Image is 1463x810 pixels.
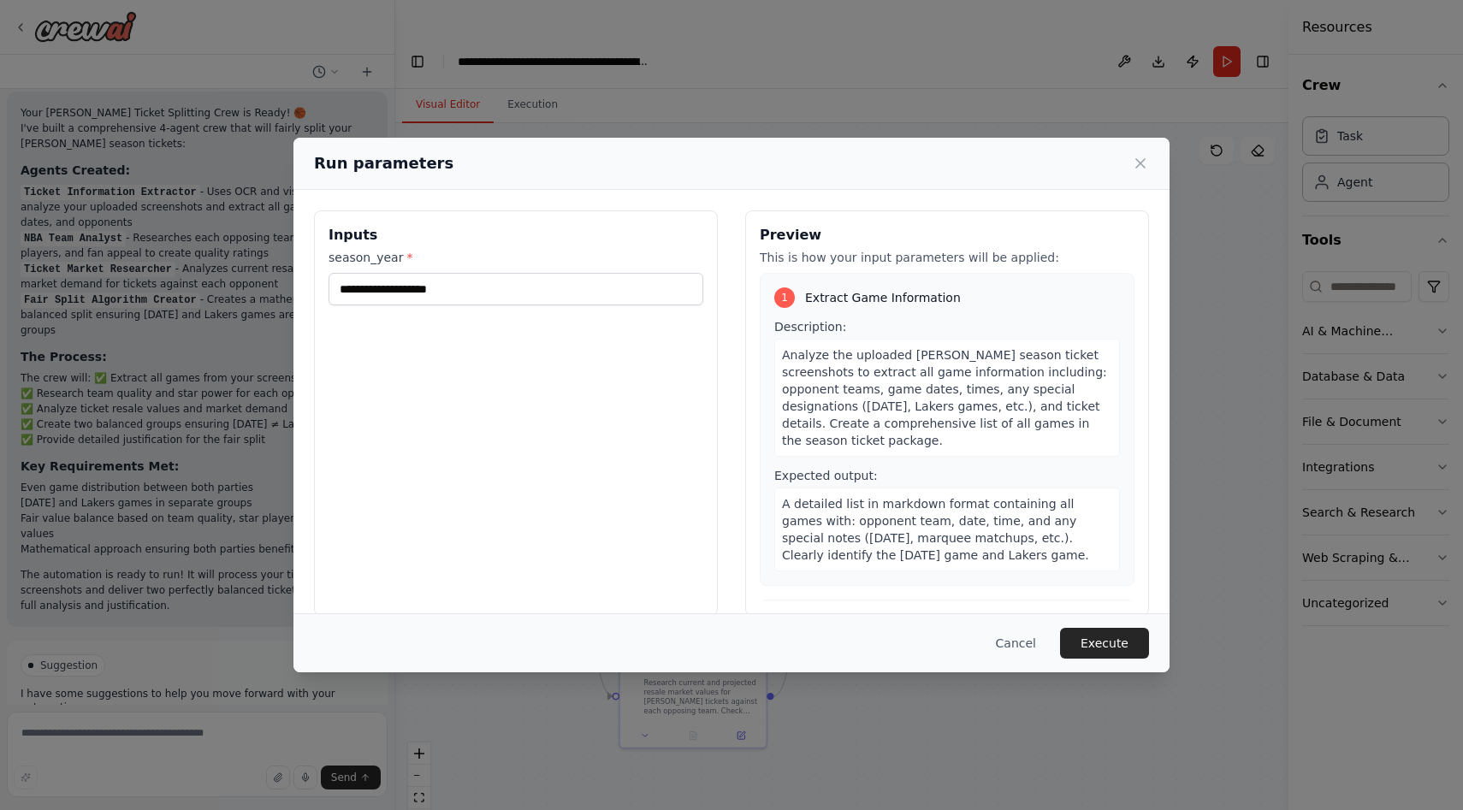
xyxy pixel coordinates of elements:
button: Cancel [982,628,1050,659]
span: A detailed list in markdown format containing all games with: opponent team, date, time, and any ... [782,497,1089,562]
span: Description: [774,320,846,334]
button: Execute [1060,628,1149,659]
span: Expected output: [774,469,878,482]
span: Analyze the uploaded [PERSON_NAME] season ticket screenshots to extract all game information incl... [782,348,1107,447]
h3: Inputs [329,225,703,245]
label: season_year [329,249,703,266]
p: This is how your input parameters will be applied: [760,249,1134,266]
h2: Run parameters [314,151,453,175]
span: Extract Game Information [805,289,961,306]
h3: Preview [760,225,1134,245]
div: 1 [774,287,795,308]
